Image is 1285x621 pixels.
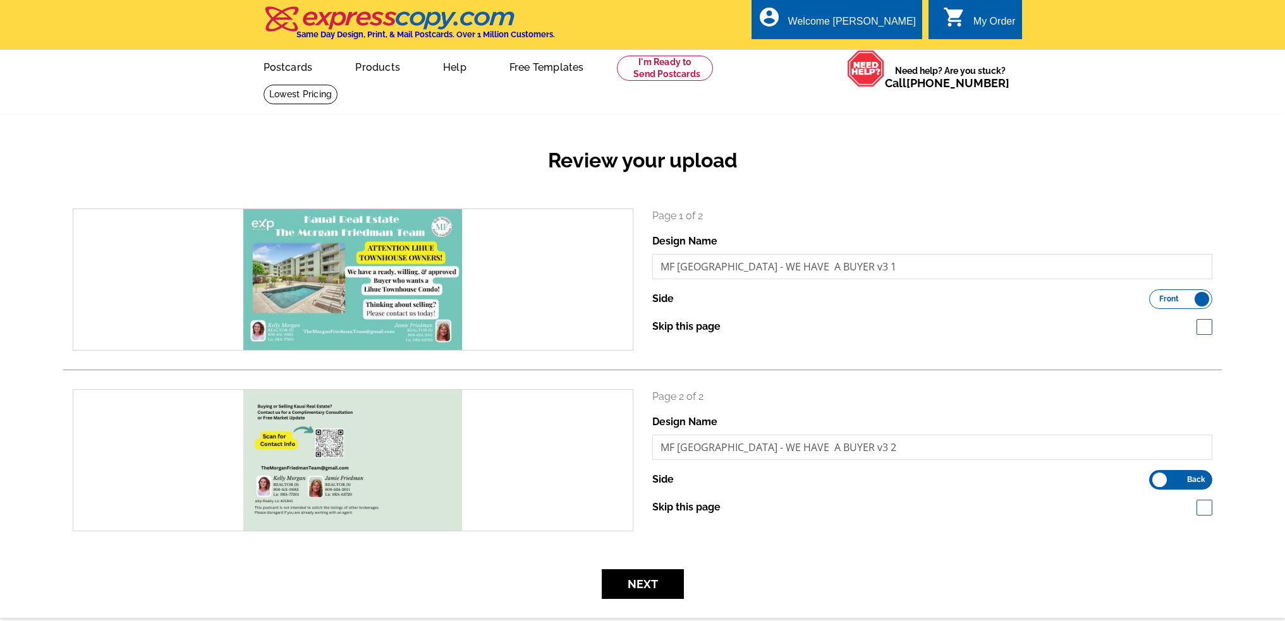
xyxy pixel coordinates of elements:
span: Call [885,76,1009,90]
div: My Order [973,16,1016,33]
input: File Name [652,254,1213,279]
label: Design Name [652,234,717,249]
a: Same Day Design, Print, & Mail Postcards. Over 1 Million Customers. [264,15,555,39]
h2: Review your upload [63,148,1222,172]
i: account_circle [758,6,781,28]
label: Skip this page [652,500,721,515]
a: Postcards [243,51,333,81]
label: Side [652,472,674,487]
label: Side [652,291,674,306]
p: Page 2 of 2 [652,389,1213,404]
span: Need help? Are you stuck? [885,64,1016,90]
a: Free Templates [489,51,604,81]
label: Skip this page [652,319,721,334]
input: File Name [652,435,1213,460]
div: Welcome [PERSON_NAME] [788,16,916,33]
a: shopping_cart My Order [943,14,1016,30]
button: Next [602,569,684,599]
h4: Same Day Design, Print, & Mail Postcards. Over 1 Million Customers. [296,30,555,39]
a: [PHONE_NUMBER] [906,76,1009,90]
span: Back [1187,476,1205,483]
a: Products [335,51,420,81]
a: Help [423,51,487,81]
span: Front [1159,296,1179,302]
label: Design Name [652,414,717,430]
img: help [847,50,885,87]
i: shopping_cart [943,6,966,28]
p: Page 1 of 2 [652,208,1213,224]
iframe: LiveChat chat widget [1107,581,1285,621]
